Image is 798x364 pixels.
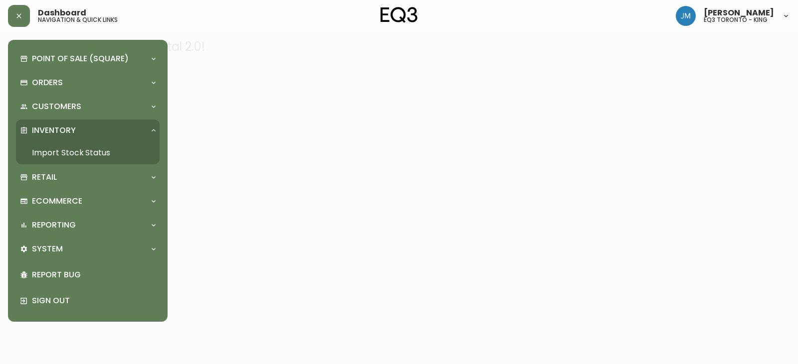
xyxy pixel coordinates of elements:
[676,6,696,26] img: b88646003a19a9f750de19192e969c24
[16,120,160,141] div: Inventory
[32,295,156,306] p: Sign Out
[16,190,160,212] div: Ecommerce
[32,243,63,254] p: System
[32,196,82,207] p: Ecommerce
[16,96,160,118] div: Customers
[16,288,160,314] div: Sign Out
[16,166,160,188] div: Retail
[704,9,774,17] span: [PERSON_NAME]
[32,77,63,88] p: Orders
[32,125,76,136] p: Inventory
[16,238,160,260] div: System
[16,48,160,70] div: Point of Sale (Square)
[16,214,160,236] div: Reporting
[16,72,160,94] div: Orders
[16,262,160,288] div: Report Bug
[704,17,768,23] h5: eq3 toronto - king
[16,141,160,164] a: Import Stock Status
[38,9,86,17] span: Dashboard
[32,269,156,280] p: Report Bug
[32,101,81,112] p: Customers
[381,7,417,23] img: logo
[32,220,76,231] p: Reporting
[32,172,57,183] p: Retail
[32,53,129,64] p: Point of Sale (Square)
[38,17,118,23] h5: navigation & quick links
